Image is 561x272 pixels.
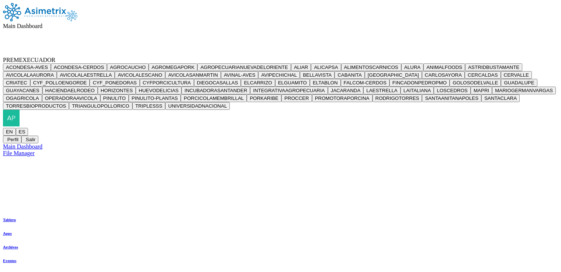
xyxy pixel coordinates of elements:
button: FALCOM-CERDOS [341,79,389,87]
button: PINULITO [100,94,129,102]
button: HACIENDAELRODEO [42,87,98,94]
button: CRIATEC [3,79,30,87]
button: UNIVERSIDADNACIONAL [165,102,230,110]
button: JACARANDA [328,87,364,94]
button: BELLAVISTA [300,71,335,79]
button: AGROPECUARIANUEVADELORIENTE [197,63,291,71]
button: AVINAL-AVES [221,71,258,79]
a: Archivos [3,245,18,249]
button: HUEVODELICIAS [136,87,181,94]
span: PREMEXECUADOR [3,57,55,63]
button: HORIZONTES [98,87,136,94]
button: ALIMENTOSCARNICOS [341,63,401,71]
a: File Manager [3,150,558,157]
button: ALIAR [291,63,311,71]
button: PORKARIBE [247,94,281,102]
button: ACONDESA-CERDOS [51,63,107,71]
button: LAESTRELLA [363,87,400,94]
button: TRIANGULOPOLLORICO [69,102,132,110]
button: AGROCAUCHO [107,63,149,71]
button: Perfil [3,136,21,143]
a: Main Dashboard [3,143,558,150]
button: CYF_PONEDORAS [90,79,139,87]
button: AVIPECHICHAL [258,71,300,79]
button: EN [3,128,16,136]
button: ES [16,128,28,136]
button: OPERADORAAVICOLA [42,94,100,102]
button: OGAGRICOLA [3,94,42,102]
button: AVICOLASANMARTIN [165,71,221,79]
img: aprendiz.asimetrix@premexcorp.com profile pic [3,110,20,126]
button: INTEGRATIVAAGROPECUARIA [250,87,328,94]
button: INCUBADORASANTANDER [181,87,250,94]
button: CERVALLE [501,71,532,79]
button: AGROMEGAPORK [149,63,197,71]
button: ACONDESA-AVES [3,63,51,71]
button: TORRESBIOPRODUCTOS [3,102,69,110]
button: ELTABLON [310,79,341,87]
button: CARLOSAYORA [422,71,465,79]
button: PROMOTORAPORCINA [312,94,373,102]
button: CERCALDAS [465,71,501,79]
button: CYFPORCICULTURA [140,79,194,87]
button: PROCCER [281,94,312,102]
button: GUAYACANES [3,87,42,94]
a: Eventos [3,258,18,263]
button: ASTRIDBUSTAMANTE [465,63,522,71]
button: SANTACLARA [481,94,520,102]
button: FINCADONPEDROPMO [389,79,450,87]
button: RODRIGOTORRES [373,94,422,102]
button: DIEGOCASALLAS [194,79,241,87]
button: LAITALIANA [401,87,434,94]
button: LOSCEDROS [434,87,471,94]
button: AVICOLALAAURORA [3,71,57,79]
button: TRIPLESSS [132,102,165,110]
button: ELCARRIZO [241,79,275,87]
button: ELGUAMITO [275,79,310,87]
a: Tablero [3,217,18,222]
button: GOLOSODELVALLE [450,79,501,87]
button: CABANITA [335,71,365,79]
button: ANIMALFOODS [423,63,465,71]
img: Asimetrix logo [66,10,77,21]
a: Apps [3,231,18,236]
button: ALURA [401,63,423,71]
button: PINULITO-PLANTAS [129,94,181,102]
button: ALICAPSA [311,63,341,71]
button: GUADALUPE [501,79,537,87]
button: AVICOLALAESTRELLA [57,71,115,79]
button: MAPRI [471,87,492,94]
img: Asimetrix logo [3,3,66,21]
button: [GEOGRAPHIC_DATA] [365,71,422,79]
button: MARIOGERMANVARGAS [492,87,556,94]
button: AVICOLALESCANO [115,71,165,79]
button: Salir [21,136,38,143]
button: SANTAANITANAPOLES [422,94,481,102]
button: PORCICOLAMEMBRILLAL [181,94,247,102]
span: Main Dashboard [3,23,42,29]
button: CYF_POLLOENGORDE [30,79,90,87]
